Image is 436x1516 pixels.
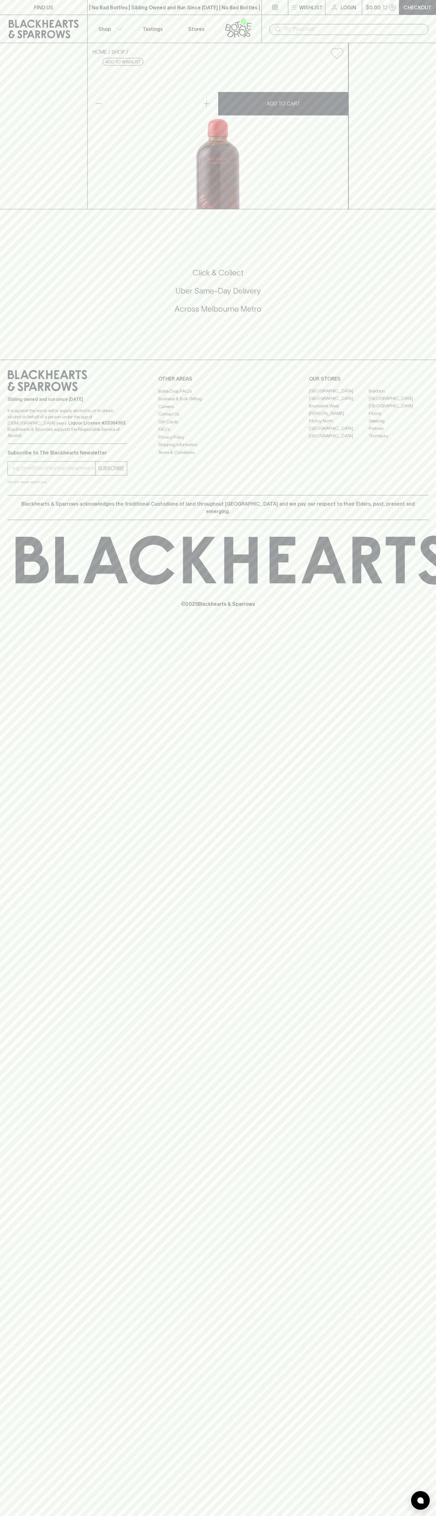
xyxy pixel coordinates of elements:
[309,395,369,402] a: [GEOGRAPHIC_DATA]
[267,100,300,107] p: ADD TO CART
[309,375,429,382] p: OUR STORES
[143,25,163,33] p: Tastings
[309,402,369,410] a: Brunswick West
[158,375,278,382] p: OTHER AREAS
[7,243,429,347] div: Call to action block
[12,500,424,515] p: Blackhearts & Sparrows acknowledges the traditional Custodians of land throughout [GEOGRAPHIC_DAT...
[98,464,124,472] p: SUBSCRIBE
[417,1497,424,1504] img: bubble-icon
[7,396,127,402] p: Sibling owned and run since [DATE]
[158,426,278,433] a: FAQ's
[158,449,278,456] a: Terms & Conditions
[98,25,111,33] p: Shop
[188,25,204,33] p: Stores
[7,407,127,439] p: It is against the law to sell or supply alcohol to, or to obtain alcohol on behalf of a person un...
[284,24,424,34] input: Try "Pinot noir"
[112,49,125,55] a: SHOP
[158,387,278,395] a: Bottle Drop FAQ's
[96,462,127,475] button: SUBSCRIBE
[68,420,126,425] strong: Liquor License #32064953
[369,402,429,410] a: [GEOGRAPHIC_DATA]
[328,46,346,61] button: Add to wishlist
[88,64,348,209] img: 18530.png
[7,479,127,485] p: We will never spam you
[7,304,429,314] h5: Across Melbourne Metro
[218,92,348,115] button: ADD TO CART
[93,49,107,55] a: HOME
[309,410,369,417] a: [PERSON_NAME]
[309,432,369,440] a: [GEOGRAPHIC_DATA]
[7,449,127,456] p: Subscribe to The Blackhearts Newsletter
[131,15,175,43] a: Tastings
[366,4,381,11] p: $0.00
[34,4,53,11] p: FIND US
[175,15,218,43] a: Stores
[369,387,429,395] a: Braddon
[7,286,429,296] h5: Uber Same-Day Delivery
[391,6,394,9] p: 0
[299,4,323,11] p: Wishlist
[158,418,278,425] a: Gift Cards
[309,387,369,395] a: [GEOGRAPHIC_DATA]
[158,441,278,449] a: Shipping Information
[158,395,278,403] a: Business & Bulk Gifting
[369,432,429,440] a: Thornbury
[369,410,429,417] a: Fitzroy
[309,425,369,432] a: [GEOGRAPHIC_DATA]
[158,411,278,418] a: Contact Us
[341,4,356,11] p: Login
[7,268,429,278] h5: Click & Collect
[103,58,143,66] button: Add to wishlist
[369,425,429,432] a: Prahran
[369,417,429,425] a: Geelong
[12,463,95,473] input: e.g. jane@blackheartsandsparrows.com.au
[404,4,432,11] p: Checkout
[158,433,278,441] a: Privacy Policy
[158,403,278,410] a: Careers
[309,417,369,425] a: Fitzroy North
[88,15,131,43] button: Shop
[369,395,429,402] a: [GEOGRAPHIC_DATA]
